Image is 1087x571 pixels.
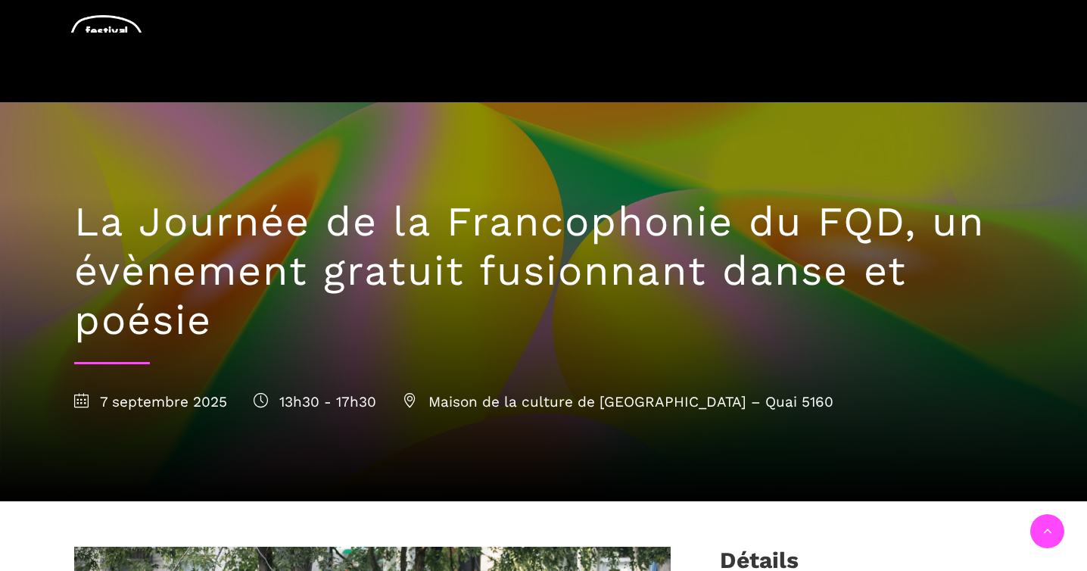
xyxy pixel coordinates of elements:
[403,393,833,410] span: Maison de la culture de [GEOGRAPHIC_DATA] – Quai 5160
[70,15,145,76] img: logo-fqd-med
[74,198,1013,345] h1: La Journée de la Francophonie du FQD, un évènement gratuit fusionnant danse et poésie
[74,393,227,410] span: 7 septembre 2025
[254,393,376,410] span: 13h30 - 17h30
